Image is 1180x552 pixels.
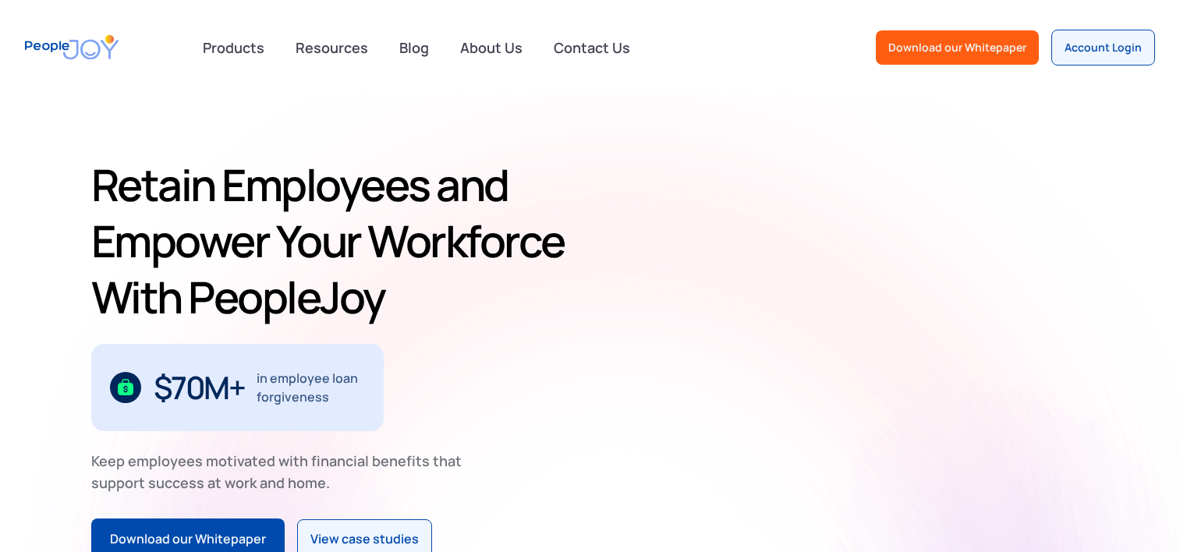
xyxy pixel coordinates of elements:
a: Resources [286,30,377,65]
div: Download our Whitepaper [110,529,266,550]
div: $70M+ [154,375,245,400]
a: About Us [451,30,532,65]
h1: Retain Employees and Empower Your Workforce With PeopleJoy [91,157,584,325]
a: home [25,25,119,69]
a: Account Login [1051,30,1155,65]
div: Products [193,32,274,63]
div: View case studies [310,529,419,550]
a: Blog [390,30,438,65]
a: Download our Whitepaper [876,30,1039,65]
a: Contact Us [544,30,640,65]
div: Account Login [1065,40,1142,55]
div: Download our Whitepaper [888,40,1026,55]
div: 1 / 3 [91,344,384,431]
div: Keep employees motivated with financial benefits that support success at work and home. [91,450,475,494]
div: in employee loan forgiveness [257,369,365,406]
